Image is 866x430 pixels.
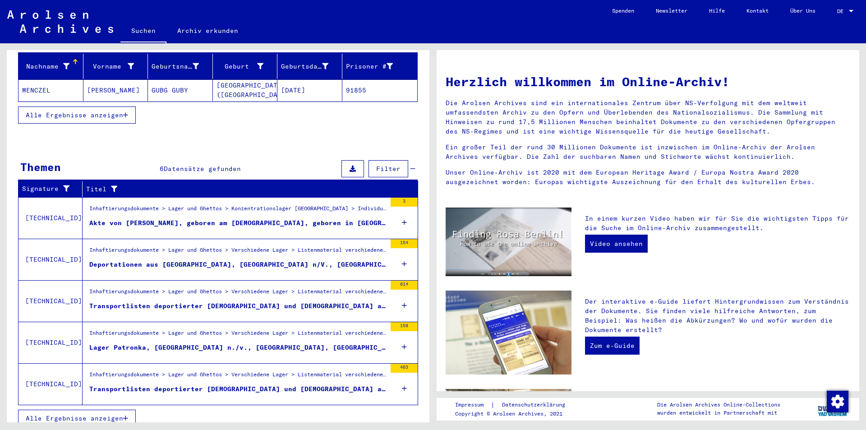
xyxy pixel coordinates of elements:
div: Themen [20,159,61,175]
span: Datensätze gefunden [164,165,241,173]
div: Titel [86,182,407,196]
td: [TECHNICAL_ID] [18,363,83,405]
button: Filter [369,160,408,177]
div: 3 [391,198,418,207]
a: Datenschutzerklärung [495,400,576,410]
a: Archiv erkunden [166,20,249,42]
mat-header-cell: Geburtsname [148,54,213,79]
div: 614 [391,281,418,290]
span: Filter [376,165,401,173]
div: Nachname [22,62,69,71]
mat-cell: MENCZEL [18,79,83,101]
div: 154 [391,239,418,248]
img: video.jpg [446,208,571,276]
span: DE [837,8,847,14]
button: Alle Ergebnisse anzeigen [18,410,136,427]
td: [TECHNICAL_ID] [18,239,83,280]
p: wurden entwickelt in Partnerschaft mit [657,409,780,417]
div: Geburt‏ [216,62,264,71]
div: Nachname [22,59,83,74]
div: Inhaftierungsdokumente > Lager und Ghettos > Konzentrationslager [GEOGRAPHIC_DATA] > Individuelle... [89,204,386,217]
p: Der interaktive e-Guide liefert Hintergrundwissen zum Verständnis der Dokumente. Sie finden viele... [585,297,850,335]
div: Transportlisten deportierter [DEMOGRAPHIC_DATA] und [DEMOGRAPHIC_DATA] aus der Zentral-[GEOGRAPHI... [89,384,386,394]
td: [TECHNICAL_ID] [18,322,83,363]
span: Alle Ergebnisse anzeigen [26,111,123,119]
div: Prisoner # [346,62,393,71]
div: Prisoner # [346,59,407,74]
img: yv_logo.png [816,398,850,420]
a: Video ansehen [585,235,648,253]
p: Ein großer Teil der rund 30 Millionen Dokumente ist inzwischen im Online-Archiv der Arolsen Archi... [446,143,850,162]
mat-cell: [PERSON_NAME] [83,79,148,101]
div: Akte von [PERSON_NAME], geboren am [DEMOGRAPHIC_DATA], geboren in [GEOGRAPHIC_DATA] ([DEMOGRAPHIC... [89,218,386,228]
div: Titel [86,185,396,194]
div: Inhaftierungsdokumente > Lager und Ghettos > Verschiedene Lager > Listenmaterial verschiedene Lager [89,287,386,300]
mat-header-cell: Geburt‏ [213,54,278,79]
a: Suchen [120,20,166,43]
div: Geburt‏ [216,59,277,74]
div: Geburtsname [152,59,212,74]
td: [TECHNICAL_ID] [18,280,83,322]
p: Die Arolsen Archives Online-Collections [657,401,780,409]
div: Signature [22,182,82,196]
a: Impressum [455,400,491,410]
mat-header-cell: Nachname [18,54,83,79]
span: Alle Ergebnisse anzeigen [26,414,123,422]
div: Geburtsdatum [281,62,328,71]
div: Geburtsdatum [281,59,342,74]
p: In einem kurzen Video haben wir für Sie die wichtigsten Tipps für die Suche im Online-Archiv zusa... [585,214,850,233]
button: Alle Ergebnisse anzeigen [18,106,136,124]
mat-header-cell: Geburtsdatum [277,54,342,79]
p: Die Arolsen Archives sind ein internationales Zentrum über NS-Verfolgung mit dem weltweit umfasse... [446,98,850,136]
p: Copyright © Arolsen Archives, 2021 [455,410,576,418]
div: Signature [22,184,71,194]
div: Inhaftierungsdokumente > Lager und Ghettos > Verschiedene Lager > Listenmaterial verschiedene Lag... [89,246,386,259]
img: Arolsen_neg.svg [7,10,113,33]
img: eguide.jpg [446,291,571,375]
div: Vorname [87,59,148,74]
h1: Herzlich willkommen im Online-Archiv! [446,72,850,91]
mat-header-cell: Vorname [83,54,148,79]
div: Transportlisten deportierter [DEMOGRAPHIC_DATA] und [DEMOGRAPHIC_DATA] aus der [GEOGRAPHIC_DATA] [89,301,386,311]
div: Geburtsname [152,62,199,71]
div: Deportationen aus [GEOGRAPHIC_DATA], [GEOGRAPHIC_DATA] n/V., [GEOGRAPHIC_DATA], [GEOGRAPHIC_DATA]... [89,260,386,269]
mat-header-cell: Prisoner # [342,54,418,79]
div: Inhaftierungsdokumente > Lager und Ghettos > Verschiedene Lager > Listenmaterial verschiedene Lager [89,370,386,383]
div: Inhaftierungsdokumente > Lager und Ghettos > Verschiedene Lager > Listenmaterial verschiedene Lag... [89,329,386,342]
mat-cell: [DATE] [277,79,342,101]
td: [TECHNICAL_ID] [18,197,83,239]
div: 463 [391,364,418,373]
mat-cell: [GEOGRAPHIC_DATA] ([GEOGRAPHIC_DATA]) [213,79,278,101]
div: 158 [391,322,418,331]
mat-cell: GUBG GUBY [148,79,213,101]
a: Zum e-Guide [585,337,640,355]
div: Vorname [87,62,134,71]
mat-cell: 91855 [342,79,418,101]
p: Unser Online-Archiv ist 2020 mit dem European Heritage Award / Europa Nostra Award 2020 ausgezeic... [446,168,850,187]
img: Zustimmung ändern [827,391,848,412]
span: 6 [160,165,164,173]
div: | [455,400,576,410]
div: Lager Patronka, [GEOGRAPHIC_DATA] n./v., [GEOGRAPHIC_DATA], [GEOGRAPHIC_DATA] und [GEOGRAPHIC_DAT... [89,343,386,352]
